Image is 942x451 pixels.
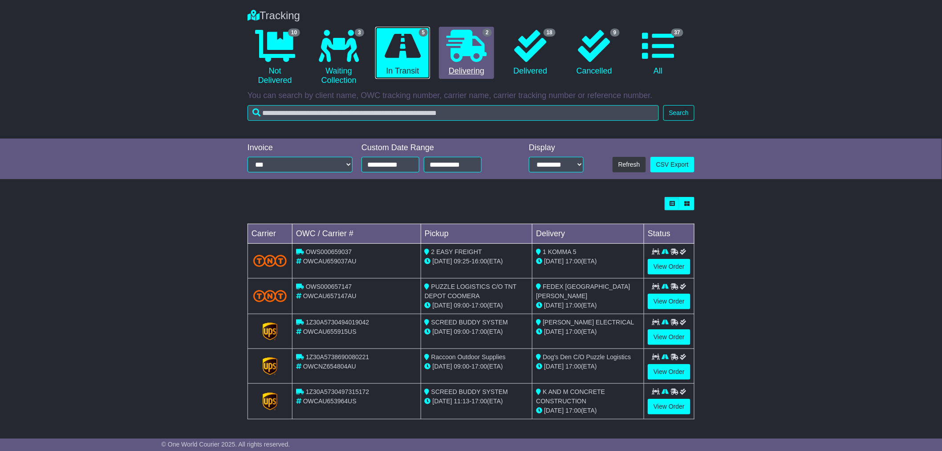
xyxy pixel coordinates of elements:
[471,398,487,405] span: 17:00
[536,327,640,336] div: (ETA)
[263,393,278,410] img: GetCarrierServiceLogo
[648,399,690,414] a: View Order
[243,9,699,22] div: Tracking
[303,398,357,405] span: OWCAU653964US
[421,224,532,244] td: Pickup
[648,294,690,309] a: View Order
[433,258,452,265] span: [DATE]
[544,328,564,335] span: [DATE]
[532,224,644,244] td: Delivery
[536,362,640,371] div: (ETA)
[431,248,482,255] span: 2 EASY FREIGHT
[565,302,581,309] span: 17:00
[471,328,487,335] span: 17:00
[648,329,690,345] a: View Order
[425,362,529,371] div: - (ETA)
[433,328,452,335] span: [DATE]
[431,353,506,361] span: Raccoon Outdoor Supplies
[311,27,366,89] a: 3 Waiting Collection
[263,357,278,375] img: GetCarrierServiceLogo
[306,353,369,361] span: 1Z30A5738690080221
[565,328,581,335] span: 17:00
[544,302,564,309] span: [DATE]
[288,29,300,37] span: 10
[536,301,640,310] div: (ETA)
[425,397,529,406] div: - (ETA)
[253,290,287,302] img: TNT_Domestic.png
[306,388,369,395] span: 1Z30A5730497315172
[565,363,581,370] span: 17:00
[536,406,640,415] div: (ETA)
[631,27,686,79] a: 37 All
[355,29,364,37] span: 3
[529,143,584,153] div: Display
[536,388,605,405] span: K AND M CONCRETE CONSTRUCTION
[544,258,564,265] span: [DATE]
[431,388,508,395] span: SCREED BUDDY SYSTEM
[454,328,470,335] span: 09:00
[613,157,646,172] button: Refresh
[671,29,683,37] span: 37
[248,27,302,89] a: 10 Not Delivered
[248,224,292,244] td: Carrier
[544,407,564,414] span: [DATE]
[543,319,634,326] span: [PERSON_NAME] ELECTRICAL
[543,248,576,255] span: 1 KOMMA 5
[162,441,290,448] span: © One World Courier 2025. All rights reserved.
[454,258,470,265] span: 09:25
[263,323,278,340] img: GetCarrierServiceLogo
[361,143,504,153] div: Custom Date Range
[425,257,529,266] div: - (ETA)
[248,91,694,101] p: You can search by client name, OWC tracking number, carrier name, carrier tracking number or refe...
[433,302,452,309] span: [DATE]
[306,248,352,255] span: OWS000659037
[375,27,430,79] a: 5 In Transit
[306,319,369,326] span: 1Z30A5730494019042
[431,319,508,326] span: SCREED BUDDY SYSTEM
[454,398,470,405] span: 11:13
[303,258,357,265] span: OWCAU659037AU
[439,27,494,79] a: 2 Delivering
[303,328,357,335] span: OWCAU655915US
[433,363,452,370] span: [DATE]
[648,259,690,275] a: View Order
[543,353,631,361] span: Dog's Den C/O Puzzle Logistics
[425,327,529,336] div: - (ETA)
[419,29,428,37] span: 5
[433,398,452,405] span: [DATE]
[454,363,470,370] span: 09:00
[567,27,621,79] a: 9 Cancelled
[471,363,487,370] span: 17:00
[483,29,492,37] span: 2
[536,283,630,299] span: FEDEX [GEOGRAPHIC_DATA][PERSON_NAME]
[544,29,556,37] span: 18
[544,363,564,370] span: [DATE]
[253,255,287,267] img: TNT_Domestic.png
[610,29,620,37] span: 9
[503,27,558,79] a: 18 Delivered
[425,301,529,310] div: - (ETA)
[644,224,694,244] td: Status
[663,105,694,121] button: Search
[536,257,640,266] div: (ETA)
[471,302,487,309] span: 17:00
[471,258,487,265] span: 16:00
[292,224,421,244] td: OWC / Carrier #
[565,407,581,414] span: 17:00
[306,283,352,290] span: OWS000657147
[303,292,357,299] span: OWCAU657147AU
[454,302,470,309] span: 09:00
[648,364,690,380] a: View Order
[650,157,694,172] a: CSV Export
[565,258,581,265] span: 17:00
[425,283,517,299] span: PUZZLE LOGISTICS C/O TNT DEPOT COOMERA
[303,363,356,370] span: OWCNZ654804AU
[248,143,353,153] div: Invoice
